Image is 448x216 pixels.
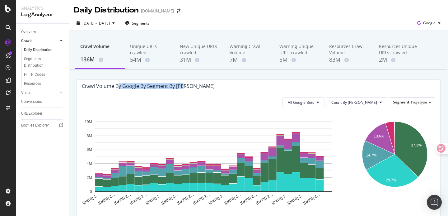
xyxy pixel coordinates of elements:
a: HTTP Codes [24,71,64,78]
div: arrow-right-arrow-left [177,9,180,13]
div: 136M [80,55,120,64]
div: URL Explorer [21,110,42,117]
div: [DOMAIN_NAME] [141,8,174,14]
div: Daily Distribution [74,5,138,16]
button: All Google Bots [282,97,324,107]
div: Conversions [21,98,42,105]
a: Visits [21,89,58,96]
div: Daily Distribution [24,47,53,53]
text: 6M [87,148,92,152]
a: Segments Distribution [24,56,64,69]
svg: A chart. [82,112,345,206]
text: 8M [87,134,92,138]
div: Visits [21,89,30,96]
div: New Unique URLs crawled [180,43,220,56]
div: Analytics [21,5,64,11]
span: [DATE] - [DATE] [82,21,110,26]
div: Crawl Volume [80,43,120,55]
div: Crawl Volume by google by Segment by [PERSON_NAME] [82,83,215,89]
button: Google [415,18,443,28]
button: Count By [PERSON_NAME] [326,97,387,107]
button: Segments [123,18,152,28]
div: Warning Crawl Volume [230,43,269,56]
span: All Google Bots [288,100,314,105]
span: Count By Day [331,100,377,105]
div: Resources Crawl Volume [329,43,369,56]
svg: A chart. [354,112,436,206]
div: Resources Unique URLs crawled [379,43,419,56]
a: Crawls [21,38,58,44]
div: Warning Unique URLs crawled [279,43,319,56]
div: Resources [24,80,41,87]
div: Unique URLs crawled [130,43,170,56]
div: Crawls [21,38,32,44]
text: 29.7% [386,178,396,182]
div: Segments Distribution [24,56,58,69]
span: Google [423,20,436,26]
text: 14.7% [366,153,376,157]
text: 13.6% [374,134,384,139]
a: Logfiles Explorer [21,122,64,129]
div: LogAnalyzer [21,11,64,18]
div: Overview [21,29,36,35]
div: 54M [130,56,170,64]
span: Pagetype [411,99,427,105]
a: Overview [21,29,64,35]
text: 10M [85,120,92,124]
a: Daily Distribution [24,47,64,53]
text: 2M [87,175,92,180]
button: [DATE] - [DATE] [74,18,117,28]
text: 0 [90,190,92,194]
span: Segment [393,99,409,105]
text: 37.3% [411,143,422,147]
div: Logfiles Explorer [21,122,49,129]
a: URL Explorer [21,110,64,117]
text: 4M [87,161,92,166]
div: 2M [379,56,419,64]
div: 7M [230,56,269,64]
a: Conversions [21,98,64,105]
div: HTTP Codes [24,71,45,78]
div: 31M [180,56,220,64]
a: Resources [24,80,64,87]
div: 5M [279,56,319,64]
div: Open Intercom Messenger [427,195,442,210]
span: Segments [132,21,149,26]
div: 83M [329,56,369,64]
